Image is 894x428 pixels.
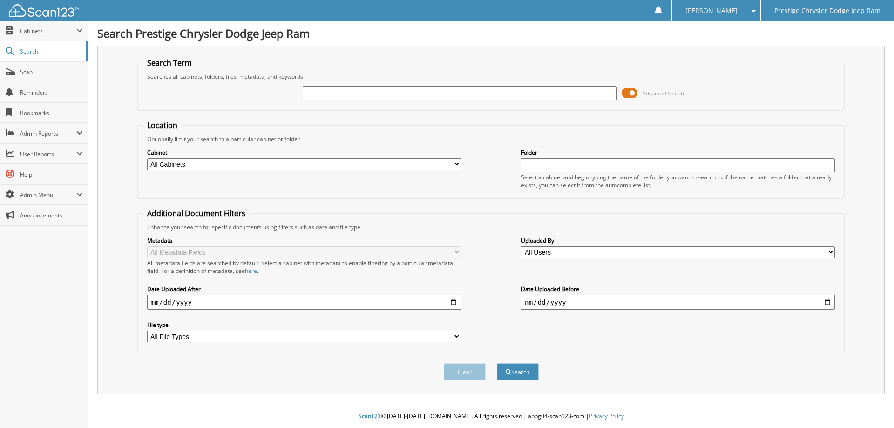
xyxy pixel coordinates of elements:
[521,173,835,189] div: Select a cabinet and begin typing the name of the folder you want to search in. If the name match...
[88,405,894,428] div: © [DATE]-[DATE] [DOMAIN_NAME]. All rights reserved | appg04-scan123-com |
[359,412,381,420] span: Scan123
[147,259,461,275] div: All metadata fields are searched by default. Select a cabinet with metadata to enable filtering b...
[521,149,835,156] label: Folder
[142,223,840,231] div: Enhance your search for specific documents using filters such as date and file type.
[20,170,83,178] span: Help
[147,321,461,329] label: File type
[20,48,81,55] span: Search
[245,267,257,275] a: here
[142,120,182,130] legend: Location
[20,68,83,76] span: Scan
[444,363,486,380] button: Clear
[20,109,83,117] span: Bookmarks
[20,150,76,158] span: User Reports
[20,191,76,199] span: Admin Menu
[521,237,835,245] label: Uploaded By
[147,237,461,245] label: Metadata
[20,88,83,96] span: Reminders
[774,8,880,14] span: Prestige Chrysler Dodge Jeep Ram
[20,211,83,219] span: Announcements
[142,58,196,68] legend: Search Term
[147,149,461,156] label: Cabinet
[97,26,885,41] h1: Search Prestige Chrysler Dodge Jeep Ram
[497,363,539,380] button: Search
[521,285,835,293] label: Date Uploaded Before
[142,135,840,143] div: Optionally limit your search to a particular cabinet or folder
[643,90,684,97] span: Advanced Search
[589,412,624,420] a: Privacy Policy
[147,285,461,293] label: Date Uploaded After
[142,73,840,81] div: Searches all cabinets, folders, files, metadata, and keywords
[142,208,250,218] legend: Additional Document Filters
[20,27,76,35] span: Cabinets
[147,295,461,310] input: start
[521,295,835,310] input: end
[20,129,76,137] span: Admin Reports
[9,4,79,17] img: scan123-logo-white.svg
[685,8,738,14] span: [PERSON_NAME]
